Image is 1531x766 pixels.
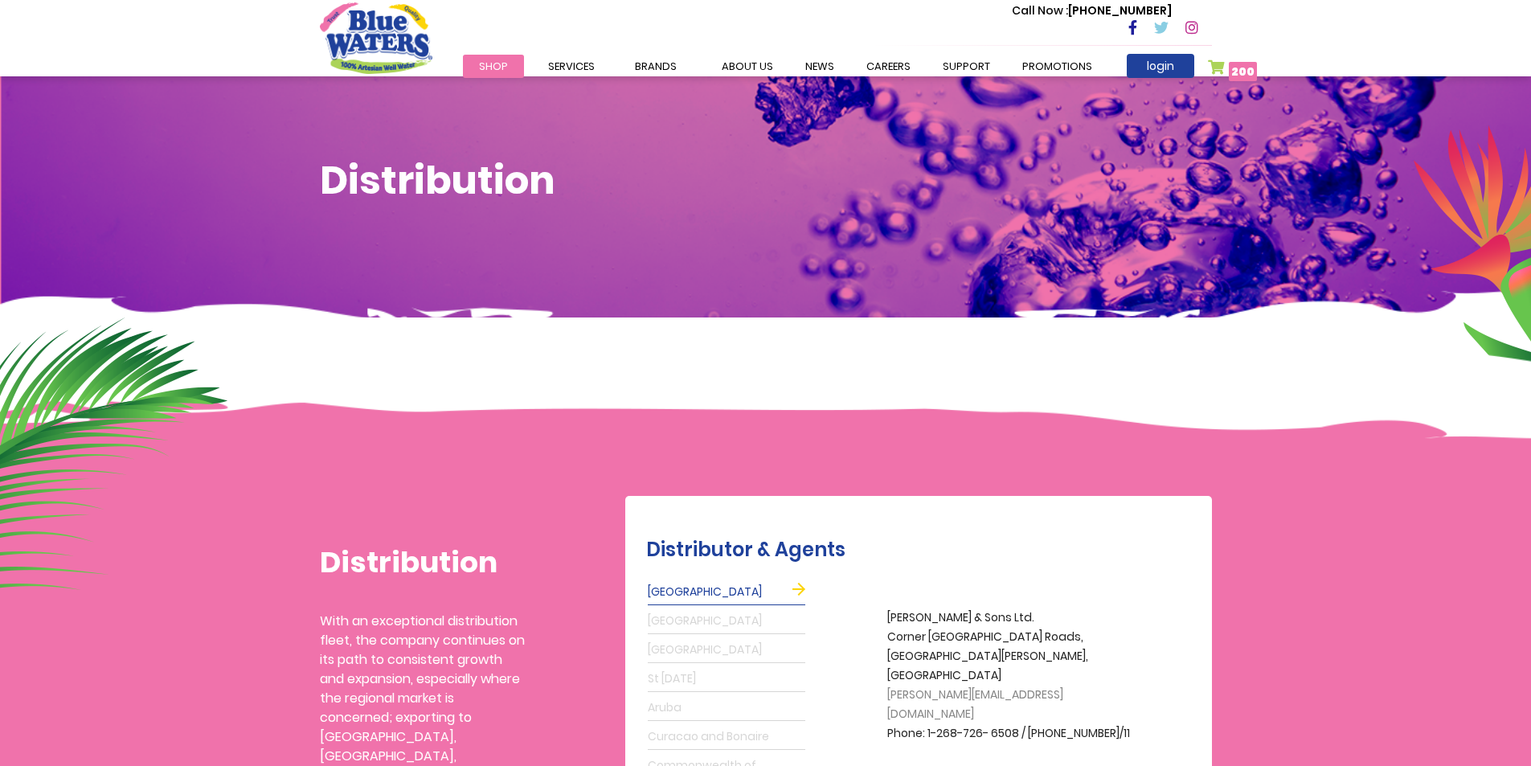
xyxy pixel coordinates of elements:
h1: Distribution [320,545,525,580]
a: Curacao and Bonaire [648,724,805,750]
a: [GEOGRAPHIC_DATA] [648,608,805,634]
a: about us [706,55,789,78]
span: 200 [1231,63,1255,80]
a: login [1127,54,1194,78]
span: [PERSON_NAME][EMAIL_ADDRESS][DOMAIN_NAME] [887,686,1063,722]
a: careers [850,55,927,78]
h2: Distributor & Agents [646,539,1204,562]
span: Brands [635,59,677,74]
a: Aruba [648,695,805,721]
a: 200 [1208,59,1258,83]
a: [GEOGRAPHIC_DATA] [648,580,805,605]
span: Call Now : [1012,2,1068,18]
p: [PHONE_NUMBER] [1012,2,1172,19]
a: support [927,55,1006,78]
a: St [DATE] [648,666,805,692]
a: Promotions [1006,55,1108,78]
h1: Distribution [320,158,1212,204]
span: Services [548,59,595,74]
span: Shop [479,59,508,74]
p: [PERSON_NAME] & Sons Ltd. Corner [GEOGRAPHIC_DATA] Roads, [GEOGRAPHIC_DATA][PERSON_NAME], [GEOGRA... [887,608,1144,743]
a: [GEOGRAPHIC_DATA] [648,637,805,663]
a: News [789,55,850,78]
a: store logo [320,2,432,73]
